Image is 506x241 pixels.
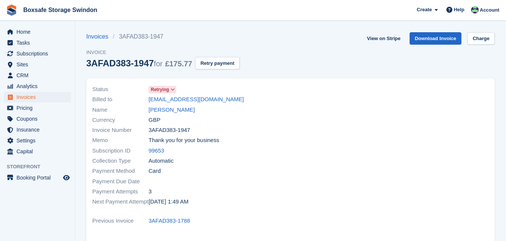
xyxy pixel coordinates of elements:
[4,81,71,91] a: menu
[17,59,62,70] span: Sites
[17,135,62,146] span: Settings
[4,172,71,183] a: menu
[17,92,62,102] span: Invoices
[17,70,62,81] span: CRM
[92,95,149,104] span: Billed to
[86,58,192,68] div: 3AFAD383-1947
[17,81,62,91] span: Analytics
[17,146,62,157] span: Capital
[86,49,240,56] span: Invoice
[4,124,71,135] a: menu
[149,147,164,155] a: 99653
[417,6,432,13] span: Create
[92,157,149,165] span: Collection Type
[149,95,244,104] a: [EMAIL_ADDRESS][DOMAIN_NAME]
[471,6,479,13] img: Kim Virabi
[149,167,161,175] span: Card
[149,85,176,94] a: Retrying
[364,32,403,45] a: View on Stripe
[92,85,149,94] span: Status
[92,116,149,124] span: Currency
[4,59,71,70] a: menu
[149,136,219,145] span: Thank you for your business
[17,114,62,124] span: Coupons
[149,106,195,114] a: [PERSON_NAME]
[92,177,149,186] span: Payment Due Date
[6,4,17,16] img: stora-icon-8386f47178a22dfd0bd8f6a31ec36ba5ce8667c1dd55bd0f319d3a0aa187defe.svg
[62,173,71,182] a: Preview store
[20,4,100,16] a: Boxsafe Storage Swindon
[92,126,149,135] span: Invoice Number
[92,217,149,225] span: Previous Invoice
[92,136,149,145] span: Memo
[151,86,169,93] span: Retrying
[410,32,462,45] a: Download Invoice
[4,37,71,48] a: menu
[149,217,190,225] a: 3AFAD383-1788
[165,60,192,68] span: £175.77
[92,198,149,206] span: Next Payment Attempt
[149,157,174,165] span: Automatic
[480,6,499,14] span: Account
[4,146,71,157] a: menu
[4,114,71,124] a: menu
[4,70,71,81] a: menu
[17,48,62,59] span: Subscriptions
[92,187,149,196] span: Payment Attempts
[4,27,71,37] a: menu
[149,116,161,124] span: GBP
[4,103,71,113] a: menu
[92,167,149,175] span: Payment Method
[195,57,239,69] button: Retry payment
[149,198,188,206] time: 2025-10-02 00:49:33 UTC
[467,32,495,45] a: Charge
[149,126,190,135] span: 3AFAD383-1947
[454,6,464,13] span: Help
[17,172,62,183] span: Booking Portal
[17,103,62,113] span: Pricing
[92,106,149,114] span: Name
[17,124,62,135] span: Insurance
[86,32,113,41] a: Invoices
[17,37,62,48] span: Tasks
[4,92,71,102] a: menu
[7,163,75,171] span: Storefront
[154,60,162,68] span: for
[4,48,71,59] a: menu
[4,135,71,146] a: menu
[92,147,149,155] span: Subscription ID
[17,27,62,37] span: Home
[149,187,152,196] span: 3
[86,32,240,41] nav: breadcrumbs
